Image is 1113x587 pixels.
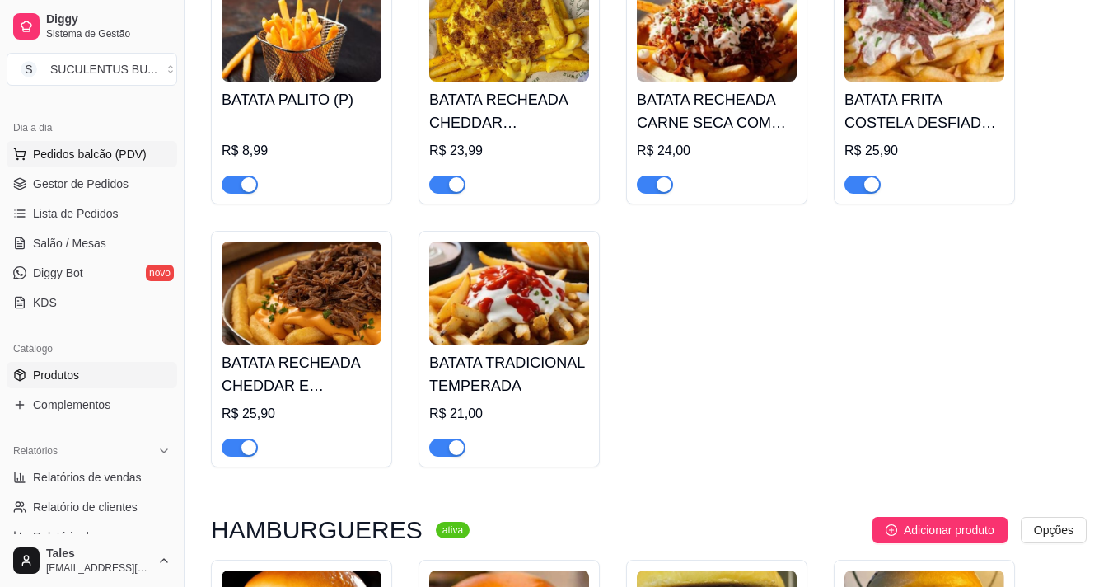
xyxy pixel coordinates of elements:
[436,522,470,538] sup: ativa
[7,260,177,286] a: Diggy Botnovo
[7,541,177,580] button: Tales[EMAIL_ADDRESS][DOMAIN_NAME]
[429,141,589,161] div: R$ 23,99
[429,351,589,397] h4: BATATA TRADICIONAL TEMPERADA
[33,294,57,311] span: KDS
[1034,521,1073,539] span: Opções
[33,499,138,515] span: Relatório de clientes
[46,547,151,561] span: Tales
[33,469,142,486] span: Relatórios de vendas
[33,235,106,251] span: Salão / Mesas
[7,171,177,197] a: Gestor de Pedidos
[7,53,177,86] button: Select a team
[222,88,381,111] h4: BATATA PALITO (P)
[33,397,110,413] span: Complementos
[429,242,589,345] img: product-image
[46,27,171,40] span: Sistema de Gestão
[21,61,37,77] span: S
[7,7,177,46] a: DiggySistema de Gestão
[886,524,897,536] span: plus-circle
[7,115,177,141] div: Dia a dia
[7,336,177,362] div: Catálogo
[33,176,129,192] span: Gestor de Pedidos
[872,517,1008,543] button: Adicionar produto
[429,404,589,424] div: R$ 21,00
[7,392,177,418] a: Complementos
[904,521,994,539] span: Adicionar produto
[7,230,177,256] a: Salão / Mesas
[211,520,423,540] h3: HAMBURGUERES
[637,88,797,134] h4: BATATA RECHEADA CARNE SECA COM CREME DE QUEIJO 400g
[844,88,1004,134] h4: BATATA FRITA COSTELA DESFIADA C. CREME DE QUEIJO
[7,494,177,520] a: Relatório de clientes
[33,367,79,383] span: Produtos
[7,289,177,316] a: KDS
[7,362,177,388] a: Produtos
[222,242,381,345] img: product-image
[13,444,58,458] span: Relatórios
[46,12,171,27] span: Diggy
[7,524,177,550] a: Relatório de mesas
[1021,517,1087,543] button: Opções
[33,146,147,162] span: Pedidos balcão (PDV)
[7,141,177,167] button: Pedidos balcão (PDV)
[637,141,797,161] div: R$ 24,00
[46,561,151,575] span: [EMAIL_ADDRESS][DOMAIN_NAME]
[844,141,1004,161] div: R$ 25,90
[222,404,381,424] div: R$ 25,90
[50,61,157,77] div: SUCULENTUS BU ...
[7,464,177,491] a: Relatórios de vendas
[222,351,381,397] h4: BATATA RECHEADA CHEDDAR E COSTELA DESFIADA 400G
[7,200,177,227] a: Lista de Pedidos
[222,141,381,161] div: R$ 8,99
[33,205,119,222] span: Lista de Pedidos
[33,528,133,545] span: Relatório de mesas
[33,265,83,281] span: Diggy Bot
[429,88,589,134] h4: BATATA RECHEADA CHEDDAR ARTESANAL E BACON 400g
